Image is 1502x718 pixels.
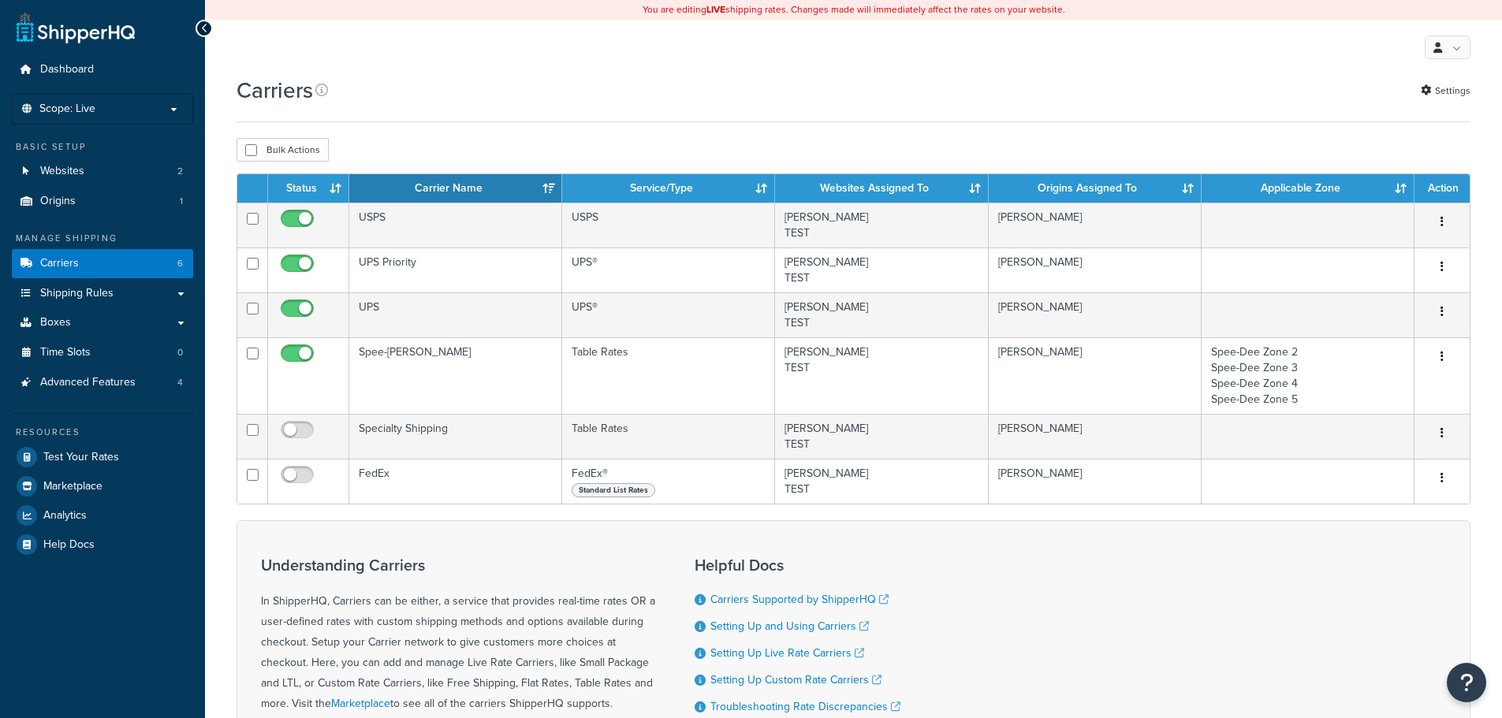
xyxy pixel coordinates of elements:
a: ShipperHQ Home [17,12,135,43]
th: Carrier Name: activate to sort column ascending [349,174,562,203]
button: Open Resource Center [1447,663,1486,702]
a: Settings [1421,80,1470,102]
span: 0 [177,346,183,359]
h3: Understanding Carriers [261,556,655,574]
button: Bulk Actions [237,138,329,162]
td: [PERSON_NAME] TEST [775,414,988,459]
a: Help Docs [12,530,193,559]
li: Websites [12,157,193,186]
td: [PERSON_NAME] TEST [775,203,988,247]
span: 1 [180,195,183,208]
td: UPS Priority [349,247,562,292]
td: UPS® [562,292,775,337]
a: Analytics [12,501,193,530]
span: Marketplace [43,480,102,493]
td: [PERSON_NAME] TEST [775,337,988,414]
span: Test Your Rates [43,451,119,464]
b: LIVE [706,2,725,17]
td: USPS [562,203,775,247]
li: Advanced Features [12,368,193,397]
a: Marketplace [331,695,390,712]
td: [PERSON_NAME] TEST [775,459,988,504]
div: In ShipperHQ, Carriers can be either, a service that provides real-time rates OR a user-defined r... [261,556,655,714]
h1: Carriers [237,75,313,106]
li: Carriers [12,249,193,278]
a: Carriers Supported by ShipperHQ [710,591,889,608]
td: Spee-[PERSON_NAME] [349,337,562,414]
span: Dashboard [40,63,94,76]
td: Specialty Shipping [349,414,562,459]
span: Time Slots [40,346,91,359]
th: Action [1414,174,1470,203]
a: Setting Up Live Rate Carriers [710,645,864,661]
span: Scope: Live [39,102,95,116]
td: [PERSON_NAME] [989,292,1202,337]
td: [PERSON_NAME] [989,414,1202,459]
td: FedEx [349,459,562,504]
td: [PERSON_NAME] [989,337,1202,414]
span: Origins [40,195,76,208]
li: Time Slots [12,338,193,367]
td: Spee-Dee Zone 2 Spee-Dee Zone 3 Spee-Dee Zone 4 Spee-Dee Zone 5 [1202,337,1414,414]
div: Basic Setup [12,140,193,154]
span: Carriers [40,257,79,270]
li: Origins [12,187,193,216]
div: Manage Shipping [12,232,193,245]
span: 2 [177,165,183,178]
span: Help Docs [43,538,95,552]
td: [PERSON_NAME] [989,203,1202,247]
div: Resources [12,426,193,439]
a: Time Slots 0 [12,338,193,367]
th: Applicable Zone: activate to sort column ascending [1202,174,1414,203]
td: UPS [349,292,562,337]
th: Status: activate to sort column ascending [268,174,349,203]
a: Websites 2 [12,157,193,186]
span: Boxes [40,316,71,329]
td: [PERSON_NAME] TEST [775,247,988,292]
span: Shipping Rules [40,287,114,300]
th: Origins Assigned To: activate to sort column ascending [989,174,1202,203]
td: Table Rates [562,337,775,414]
td: FedEx® [562,459,775,504]
td: UPS® [562,247,775,292]
a: Dashboard [12,55,193,84]
a: Troubleshooting Rate Discrepancies [710,698,900,715]
span: 6 [177,257,183,270]
a: Shipping Rules [12,279,193,308]
th: Service/Type: activate to sort column ascending [562,174,775,203]
span: Websites [40,165,84,178]
td: [PERSON_NAME] TEST [775,292,988,337]
h3: Helpful Docs [695,556,900,574]
a: Marketplace [12,472,193,500]
td: USPS [349,203,562,247]
span: Advanced Features [40,376,136,389]
span: 4 [177,376,183,389]
th: Websites Assigned To: activate to sort column ascending [775,174,988,203]
a: Test Your Rates [12,443,193,471]
td: Table Rates [562,414,775,459]
a: Origins 1 [12,187,193,216]
span: Analytics [43,509,87,523]
a: Setting Up Custom Rate Carriers [710,671,881,688]
a: Advanced Features 4 [12,368,193,397]
a: Carriers 6 [12,249,193,278]
td: [PERSON_NAME] [989,247,1202,292]
span: Standard List Rates [572,483,655,497]
td: [PERSON_NAME] [989,459,1202,504]
a: Boxes [12,308,193,337]
a: Setting Up and Using Carriers [710,618,869,634]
